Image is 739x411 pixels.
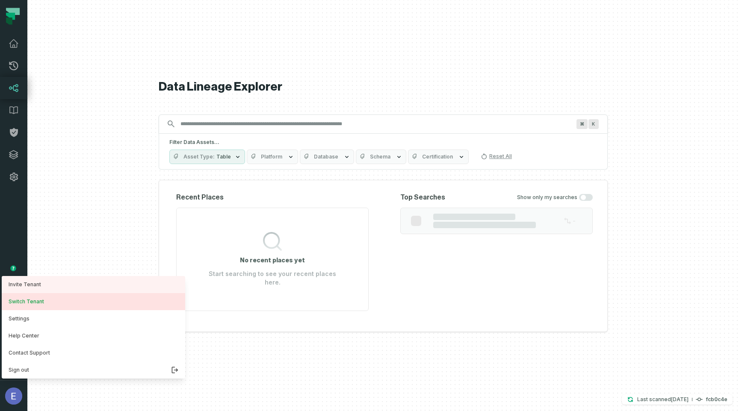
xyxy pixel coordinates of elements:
[2,327,185,344] a: Help Center
[2,276,185,379] div: avatar of Elisheva Lapid
[9,264,17,272] div: Tooltip anchor
[2,293,185,310] button: Switch Tenant
[622,394,733,405] button: Last scanned[DATE] 9:39:22 PMfcb0c4e
[706,397,727,402] h4: fcb0c4e
[159,79,608,94] h1: Data Lineage Explorer
[576,119,588,129] span: Press ⌘ + K to focus the search bar
[671,396,689,402] relative-time: Oct 9, 2025, 9:39 PM GMT+3
[2,276,185,293] a: Invite Tenant
[2,310,185,327] button: Settings
[588,119,599,129] span: Press ⌘ + K to focus the search bar
[637,395,689,404] p: Last scanned
[5,388,22,405] img: avatar of Elisheva Lapid
[2,361,185,379] button: Sign out
[2,344,185,361] a: Contact Support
